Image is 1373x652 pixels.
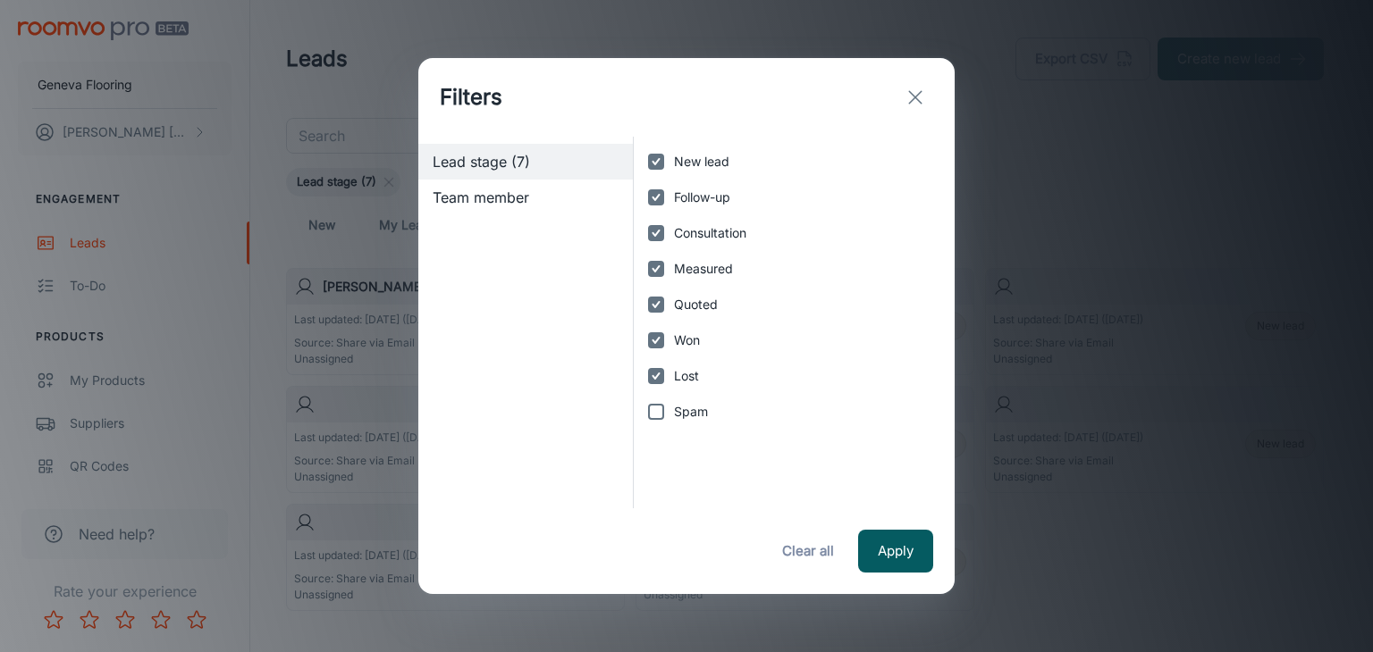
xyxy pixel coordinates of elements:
[433,187,619,208] span: Team member
[418,180,633,215] div: Team member
[674,223,746,243] span: Consultation
[674,152,729,171] span: New lead
[674,188,730,207] span: Follow-up
[674,295,718,314] span: Quoted
[674,366,699,386] span: Lost
[674,330,700,350] span: Won
[772,530,844,573] button: Clear all
[440,81,502,113] h1: Filters
[858,530,933,573] button: Apply
[897,79,933,115] button: exit
[433,151,619,172] span: Lead stage (7)
[674,402,708,422] span: Spam
[418,144,633,180] div: Lead stage (7)
[674,259,733,279] span: Measured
